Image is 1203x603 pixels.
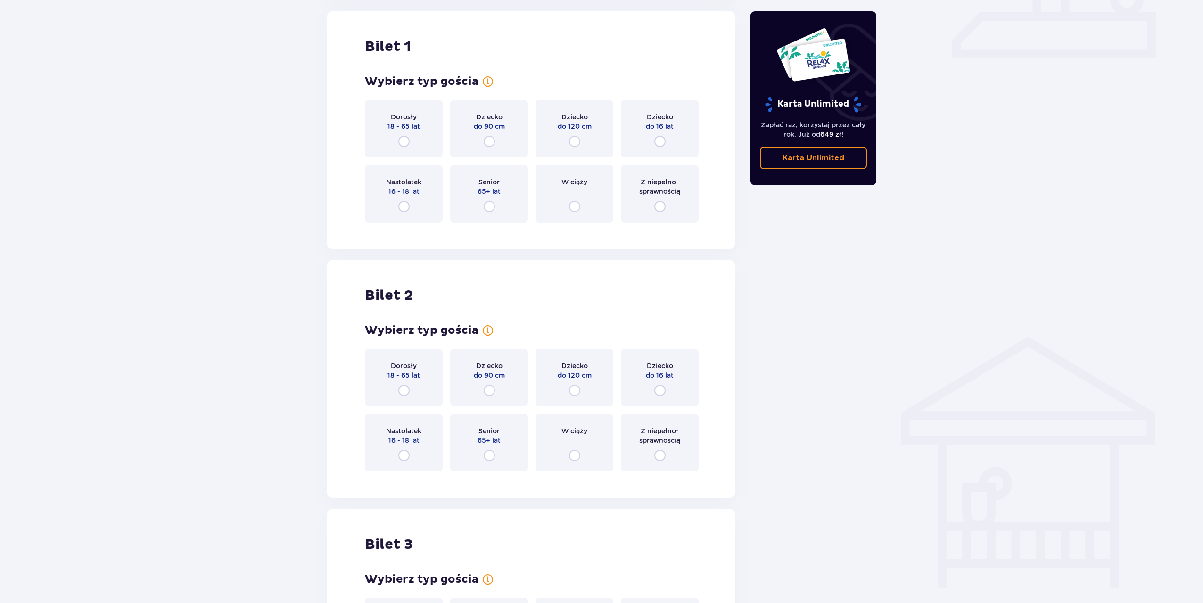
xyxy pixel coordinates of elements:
p: do 120 cm [558,371,592,380]
a: Karta Unlimited [760,147,867,169]
p: Dziecko [476,112,503,122]
p: 18 - 65 lat [387,122,420,131]
p: do 120 cm [558,122,592,131]
p: Zapłać raz, korzystaj przez cały rok. Już od ! [760,120,867,139]
p: Wybierz typ gościa [365,74,478,89]
p: Dziecko [476,361,503,371]
p: Bilet 3 [365,536,413,553]
p: 16 - 18 lat [388,436,420,445]
p: Dziecko [561,112,588,122]
p: do 90 cm [474,122,505,131]
p: do 16 lat [646,371,674,380]
p: Bilet 2 [365,287,413,305]
p: Wybierz typ gościa [365,323,478,338]
p: 65+ lat [478,187,501,196]
p: 18 - 65 lat [387,371,420,380]
p: do 90 cm [474,371,505,380]
p: Senior [478,177,500,187]
p: Dziecko [647,361,673,371]
p: Nastolatek [386,426,421,436]
p: Bilet 1 [365,38,411,56]
p: 65+ lat [478,436,501,445]
p: Senior [478,426,500,436]
p: Karta Unlimited [764,96,862,113]
p: Z niepełno­sprawnością [629,177,690,196]
p: do 16 lat [646,122,674,131]
p: 16 - 18 lat [388,187,420,196]
p: Dziecko [647,112,673,122]
p: Dorosły [391,112,417,122]
p: Wybierz typ gościa [365,572,478,586]
p: Dorosły [391,361,417,371]
span: 649 zł [820,131,841,138]
p: W ciąży [561,426,587,436]
p: Dziecko [561,361,588,371]
p: Karta Unlimited [783,153,844,163]
p: W ciąży [561,177,587,187]
p: Z niepełno­sprawnością [629,426,690,445]
p: Nastolatek [386,177,421,187]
